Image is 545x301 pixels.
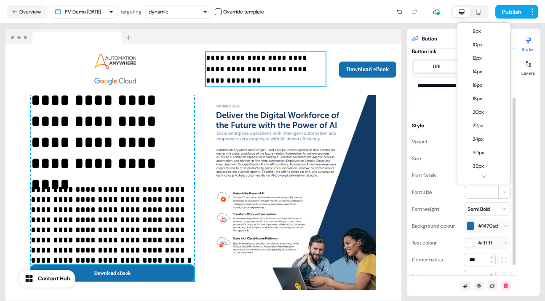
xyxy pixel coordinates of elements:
[473,40,483,49] span: 10 px
[473,108,484,116] span: 20 px
[473,54,482,62] span: 12 px
[473,162,484,170] span: 36 px
[473,67,482,76] span: 14 px
[473,94,482,103] span: 18 px
[473,148,484,157] span: 30 px
[473,121,483,130] span: 22 px
[473,81,482,89] span: 16 px
[473,135,484,143] span: 24 px
[473,27,481,35] span: 8 px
